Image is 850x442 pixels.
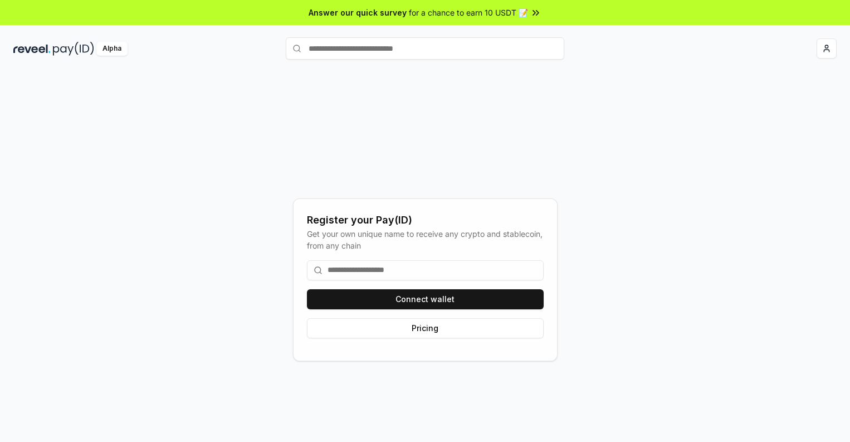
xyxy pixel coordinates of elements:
span: Answer our quick survey [309,7,407,18]
button: Connect wallet [307,289,544,309]
button: Pricing [307,318,544,338]
img: pay_id [53,42,94,56]
div: Alpha [96,42,128,56]
span: for a chance to earn 10 USDT 📝 [409,7,528,18]
div: Register your Pay(ID) [307,212,544,228]
div: Get your own unique name to receive any crypto and stablecoin, from any chain [307,228,544,251]
img: reveel_dark [13,42,51,56]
